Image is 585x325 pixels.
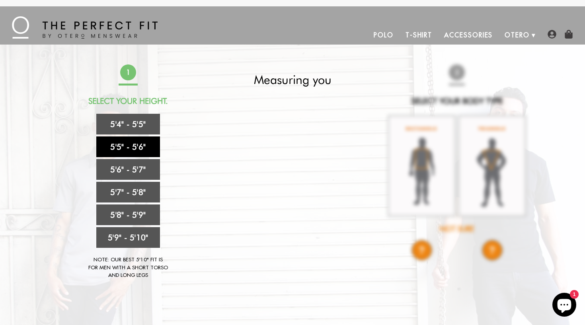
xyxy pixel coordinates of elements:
h2: Select Your Height. [58,96,199,106]
a: 5'9" - 5'10" [96,227,160,248]
h2: Measuring you [222,72,363,87]
div: Note: Our best 5'10" fit is for men with a short torso and long legs [88,256,168,279]
a: Accessories [438,25,499,45]
inbox-online-store-chat: Shopify online store chat [550,293,579,319]
a: Otero [499,25,536,45]
img: user-account-icon.png [548,30,556,39]
a: 5'6" - 5'7" [96,159,160,180]
img: The Perfect Fit - by Otero Menswear - Logo [12,16,158,39]
a: 5'5" - 5'6" [96,136,160,157]
a: T-Shirt [400,25,438,45]
span: 1 [120,64,136,80]
img: shopping-bag-icon.png [564,30,573,39]
a: 5'8" - 5'9" [96,204,160,225]
a: 5'7" - 5'8" [96,182,160,202]
a: Polo [368,25,400,45]
a: 5'4" - 5'5" [96,114,160,134]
